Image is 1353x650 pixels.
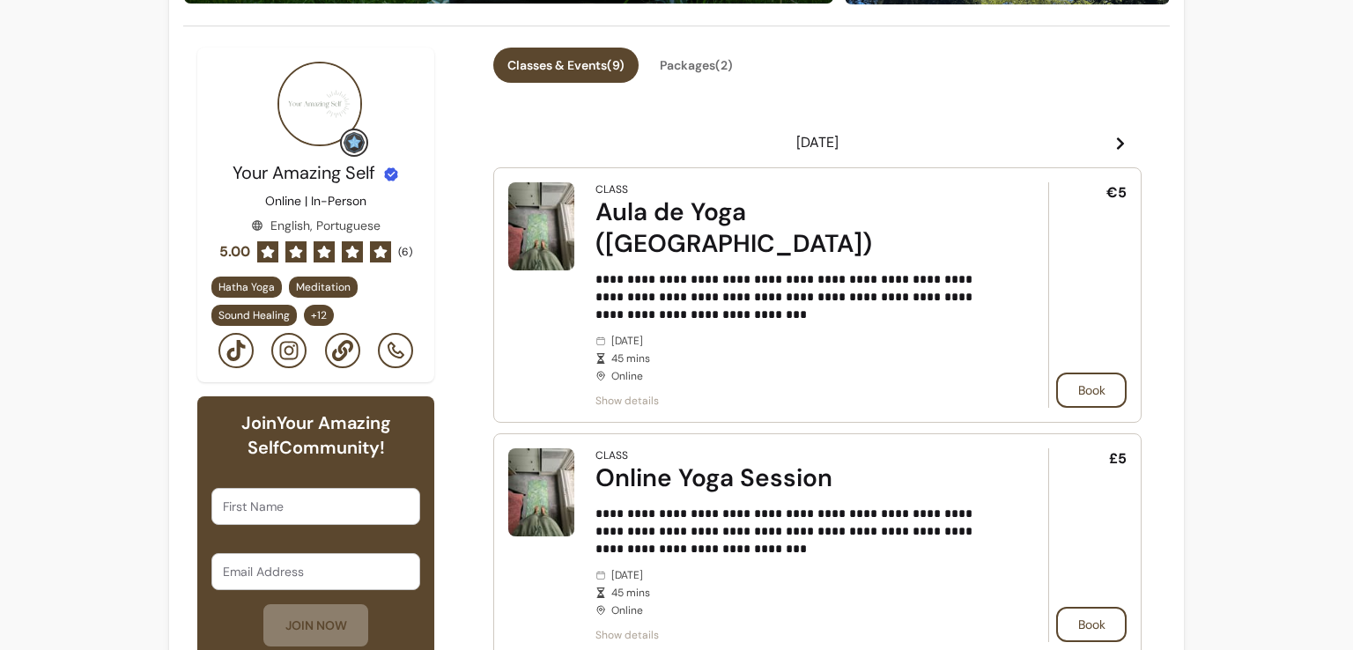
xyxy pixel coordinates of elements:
img: Aula de Yoga (Portugal) [508,182,574,270]
span: €5 [1106,182,1127,203]
button: Book [1056,373,1127,408]
div: Class [595,448,628,462]
button: Packages(2) [646,48,747,83]
span: + 12 [307,308,330,322]
div: Class [595,182,628,196]
header: [DATE] [493,125,1142,160]
span: 45 mins [611,351,999,366]
span: 45 mins [611,586,999,600]
img: Provider image [277,62,362,146]
span: Show details [595,628,999,642]
div: Aula de Yoga ([GEOGRAPHIC_DATA]) [595,196,999,260]
input: Email Address [223,563,409,580]
div: English, Portuguese [251,217,381,234]
span: Your Amazing Self [233,161,375,184]
img: Grow [344,132,365,153]
button: Book [1056,607,1127,642]
div: [DATE] Online [595,334,999,383]
span: 5.00 [219,241,250,262]
button: Classes & Events(9) [493,48,639,83]
div: [DATE] Online [595,568,999,617]
img: Online Yoga Session [508,448,574,536]
span: Meditation [296,280,351,294]
input: First Name [223,498,409,515]
span: £5 [1109,448,1127,469]
span: ( 6 ) [398,245,412,259]
div: Online Yoga Session [595,462,999,494]
span: Show details [595,394,999,408]
h6: Join Your Amazing Self Community! [211,410,420,460]
span: Sound Healing [218,308,290,322]
span: Hatha Yoga [218,280,275,294]
p: Online | In-Person [265,192,366,210]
